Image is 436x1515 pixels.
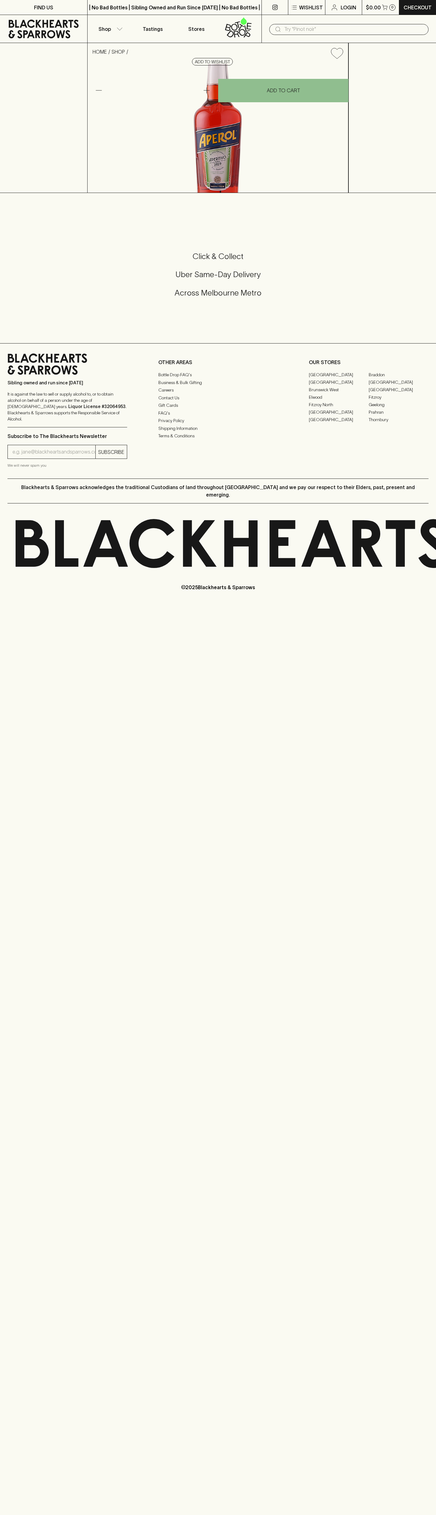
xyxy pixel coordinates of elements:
[309,408,369,416] a: [GEOGRAPHIC_DATA]
[7,380,127,386] p: Sibling owned and run since [DATE]
[369,393,429,401] a: Fitzroy
[188,25,204,33] p: Stores
[112,49,125,55] a: SHOP
[369,401,429,408] a: Geelong
[12,483,424,498] p: Blackhearts & Sparrows acknowledges the traditional Custodians of land throughout [GEOGRAPHIC_DAT...
[88,15,131,43] button: Shop
[158,371,278,379] a: Bottle Drop FAQ's
[192,58,233,65] button: Add to wishlist
[158,432,278,440] a: Terms & Conditions
[328,46,346,61] button: Add to wishlist
[7,251,429,262] h5: Click & Collect
[218,79,348,102] button: ADD TO CART
[7,269,429,280] h5: Uber Same-Day Delivery
[369,386,429,393] a: [GEOGRAPHIC_DATA]
[158,387,278,394] a: Careers
[299,4,323,11] p: Wishlist
[143,25,163,33] p: Tastings
[175,15,218,43] a: Stores
[34,4,53,11] p: FIND US
[158,379,278,386] a: Business & Bulk Gifting
[369,371,429,378] a: Braddon
[158,409,278,417] a: FAQ's
[309,371,369,378] a: [GEOGRAPHIC_DATA]
[158,402,278,409] a: Gift Cards
[267,87,300,94] p: ADD TO CART
[12,447,95,457] input: e.g. jane@blackheartsandsparrows.com.au
[158,358,278,366] p: OTHER AREAS
[131,15,175,43] a: Tastings
[158,417,278,425] a: Privacy Policy
[7,288,429,298] h5: Across Melbourne Metro
[309,358,429,366] p: OUR STORES
[391,6,394,9] p: 0
[284,24,424,34] input: Try "Pinot noir"
[7,391,127,422] p: It is against the law to sell or supply alcohol to, or to obtain alcohol on behalf of a person un...
[98,448,124,456] p: SUBSCRIBE
[7,226,429,331] div: Call to action block
[98,25,111,33] p: Shop
[369,416,429,423] a: Thornbury
[309,401,369,408] a: Fitzroy North
[68,404,126,409] strong: Liquor License #32064953
[341,4,356,11] p: Login
[7,432,127,440] p: Subscribe to The Blackhearts Newsletter
[7,462,127,469] p: We will never spam you
[158,394,278,402] a: Contact Us
[369,408,429,416] a: Prahran
[309,378,369,386] a: [GEOGRAPHIC_DATA]
[309,386,369,393] a: Brunswick West
[309,416,369,423] a: [GEOGRAPHIC_DATA]
[96,445,127,459] button: SUBSCRIBE
[366,4,381,11] p: $0.00
[93,49,107,55] a: HOME
[309,393,369,401] a: Elwood
[88,64,348,193] img: 3224.png
[158,425,278,432] a: Shipping Information
[404,4,432,11] p: Checkout
[369,378,429,386] a: [GEOGRAPHIC_DATA]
